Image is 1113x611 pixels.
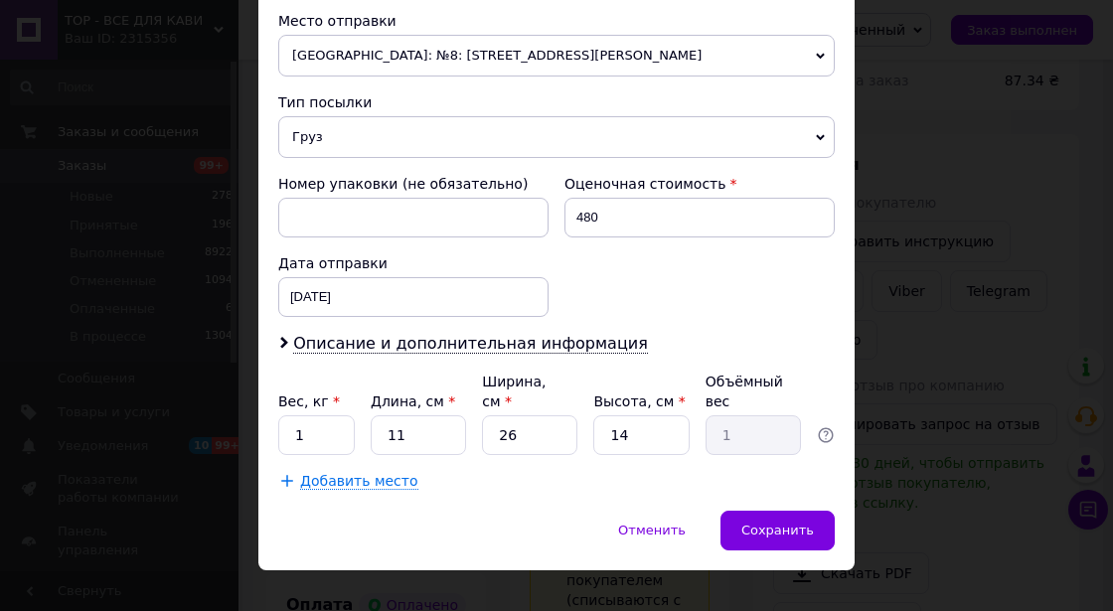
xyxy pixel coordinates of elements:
[618,523,686,537] span: Отменить
[278,35,835,76] span: [GEOGRAPHIC_DATA]: №8: [STREET_ADDRESS][PERSON_NAME]
[278,116,835,158] span: Груз
[706,372,801,411] div: Объёмный вес
[278,393,340,409] label: Вес, кг
[482,374,546,409] label: Ширина, см
[593,393,685,409] label: Высота, см
[564,174,835,194] div: Оценочная стоимость
[278,174,549,194] div: Номер упаковки (не обязательно)
[293,334,648,354] span: Описание и дополнительная информация
[741,523,814,537] span: Сохранить
[371,393,455,409] label: Длина, см
[278,253,549,273] div: Дата отправки
[278,13,397,29] span: Место отправки
[278,94,372,110] span: Тип посылки
[300,473,418,490] span: Добавить место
